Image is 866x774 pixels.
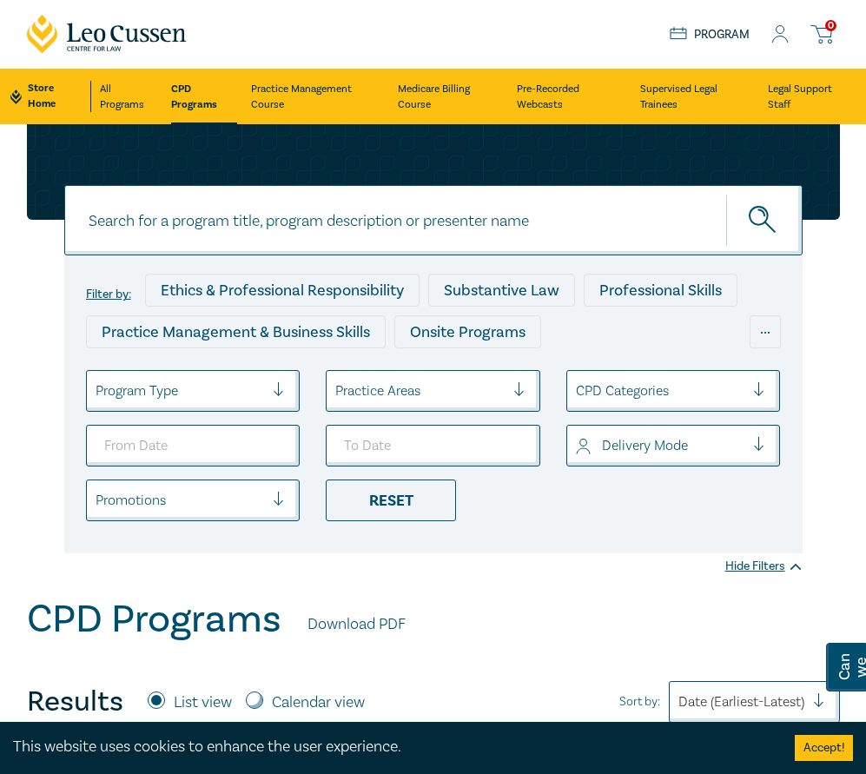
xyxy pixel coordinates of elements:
input: From Date [86,425,301,466]
div: Professional Skills [584,274,737,307]
a: Pre-Recorded Webcasts [517,69,625,124]
input: Sort by [678,692,682,711]
div: Substantive Law [428,274,575,307]
div: Ethics & Professional Responsibility [145,274,420,307]
div: This website uses cookies to enhance the user experience. [13,736,769,758]
input: select [96,491,99,510]
button: Accept cookies [795,735,853,761]
input: select [576,436,579,455]
input: select [335,381,339,400]
div: Reset [326,480,456,521]
a: Practice Management Course [251,69,384,124]
div: ... [750,315,781,348]
a: Store Home [10,81,91,112]
span: 0 [825,20,836,31]
a: Download PDF [307,613,406,636]
a: Program [670,27,750,43]
label: Calendar view [272,691,365,714]
input: Search for a program title, program description or presenter name [64,185,803,255]
input: select [576,381,579,400]
span: Sort by: [619,692,660,711]
label: Filter by: [86,288,131,301]
h4: Results [27,685,123,719]
a: Supervised Legal Trainees [640,69,755,124]
input: To Date [326,425,540,466]
a: All Programs [100,69,156,124]
a: Legal Support Staff [768,69,856,124]
h1: CPD Programs [27,597,281,642]
input: select [96,381,99,400]
div: Live Streamed One Hour Seminars [86,357,355,390]
div: Practice Management & Business Skills [86,315,386,348]
a: Medicare Billing Course [398,69,503,124]
a: CPD Programs [171,69,237,124]
div: Live Streamed Conferences and Intensives [364,357,691,390]
label: List view [174,691,232,714]
div: Hide Filters [725,558,803,575]
div: Onsite Programs [394,315,541,348]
